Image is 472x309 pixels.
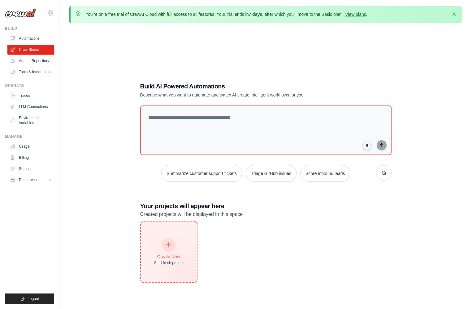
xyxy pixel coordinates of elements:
p: You're on a free trial of CrewAI Cloud with full access to all features. Your trial ends in , aft... [85,11,367,17]
a: View plans [345,12,366,17]
h1: Build AI Powered Automations [140,82,348,91]
a: LLM Connections [7,102,54,112]
div: Build [5,26,54,31]
span: Logout [28,296,39,301]
button: Score inbound leads [300,165,350,182]
div: Start fresh project [154,260,184,265]
a: Billing [7,153,54,163]
a: Usage [7,141,54,151]
div: Create New [154,253,184,260]
img: Logo [5,8,36,18]
a: Environment Variables [7,113,54,128]
div: Manage [5,134,54,139]
button: Summarize customer support tickets [161,165,242,182]
a: Settings [7,164,54,174]
a: Traces [7,91,54,101]
div: Operate [5,83,54,88]
a: Automations [7,34,54,43]
p: Created projects will be displayed in this space [140,210,392,218]
strong: 7 days [249,12,262,17]
a: Tools & Integrations [7,67,54,77]
button: Triage GitHub issues [246,165,297,182]
p: Describe what you want to automate and watch AI create intelligent workflows for you [140,92,348,98]
a: Crew Studio [7,45,54,55]
button: Resources [7,175,54,185]
span: Resources [19,177,37,182]
button: Click to speak your automation idea [362,141,372,150]
h3: Your projects will appear here [140,202,392,210]
button: Logout [5,293,54,304]
a: Agents Repository [7,56,54,66]
button: Get new suggestions [376,165,392,181]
